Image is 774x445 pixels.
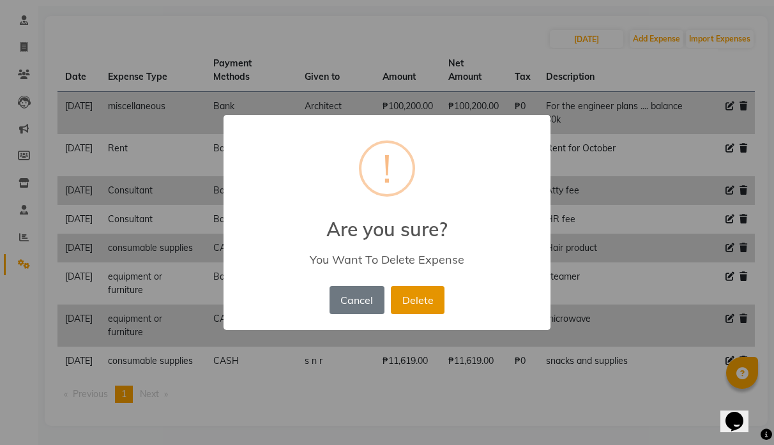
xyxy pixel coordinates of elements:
button: Cancel [330,286,384,314]
div: You Want To Delete Expense [242,252,532,267]
h2: Are you sure? [224,202,550,241]
button: Delete [391,286,444,314]
div: ! [383,143,391,194]
iframe: chat widget [720,394,761,432]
